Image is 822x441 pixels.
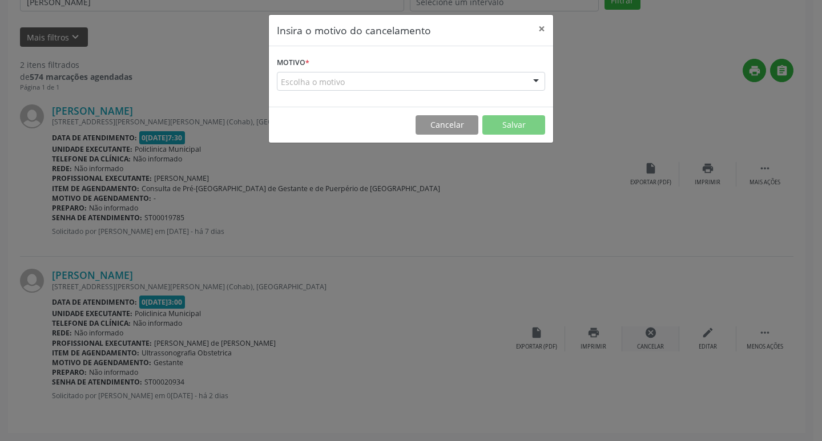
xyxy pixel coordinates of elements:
label: Motivo [277,54,309,72]
button: Close [530,15,553,43]
button: Salvar [482,115,545,135]
h5: Insira o motivo do cancelamento [277,23,431,38]
button: Cancelar [416,115,478,135]
span: Escolha o motivo [281,76,345,88]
